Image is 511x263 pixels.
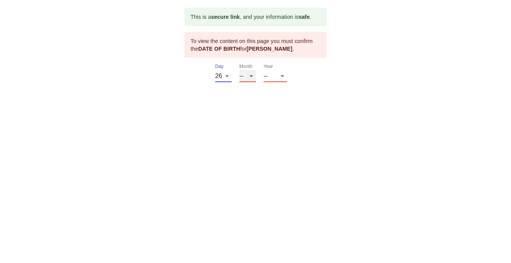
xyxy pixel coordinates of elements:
[239,65,252,69] label: Month
[191,10,311,24] div: This is a , and your information is .
[247,46,292,52] b: [PERSON_NAME]
[191,34,320,56] div: To view the content on this page you must confirm the for .
[211,14,240,20] b: secure link
[299,14,310,20] b: safe
[198,46,240,52] b: DATE OF BIRTH
[215,65,224,69] label: Day
[264,65,273,69] label: Year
